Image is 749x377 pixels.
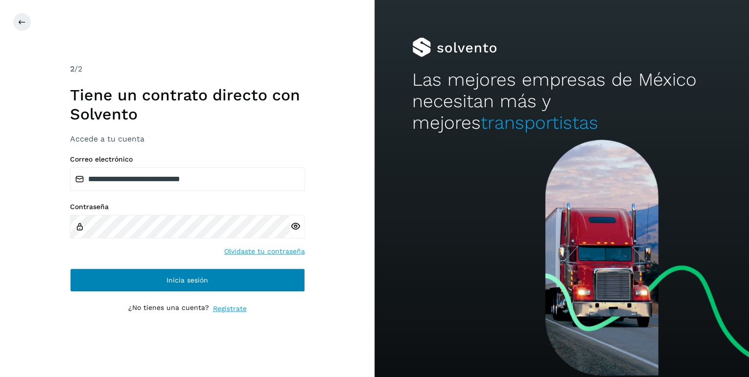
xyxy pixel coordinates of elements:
button: Inicia sesión [70,268,305,292]
div: /2 [70,63,305,75]
p: ¿No tienes una cuenta? [128,304,209,314]
label: Contraseña [70,203,305,211]
h2: Las mejores empresas de México necesitan más y mejores [412,69,712,134]
span: Inicia sesión [166,277,208,283]
label: Correo electrónico [70,155,305,164]
a: Regístrate [213,304,247,314]
span: transportistas [481,112,598,133]
a: Olvidaste tu contraseña [224,246,305,257]
h3: Accede a tu cuenta [70,134,305,143]
h1: Tiene un contrato directo con Solvento [70,86,305,123]
span: 2 [70,64,74,73]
